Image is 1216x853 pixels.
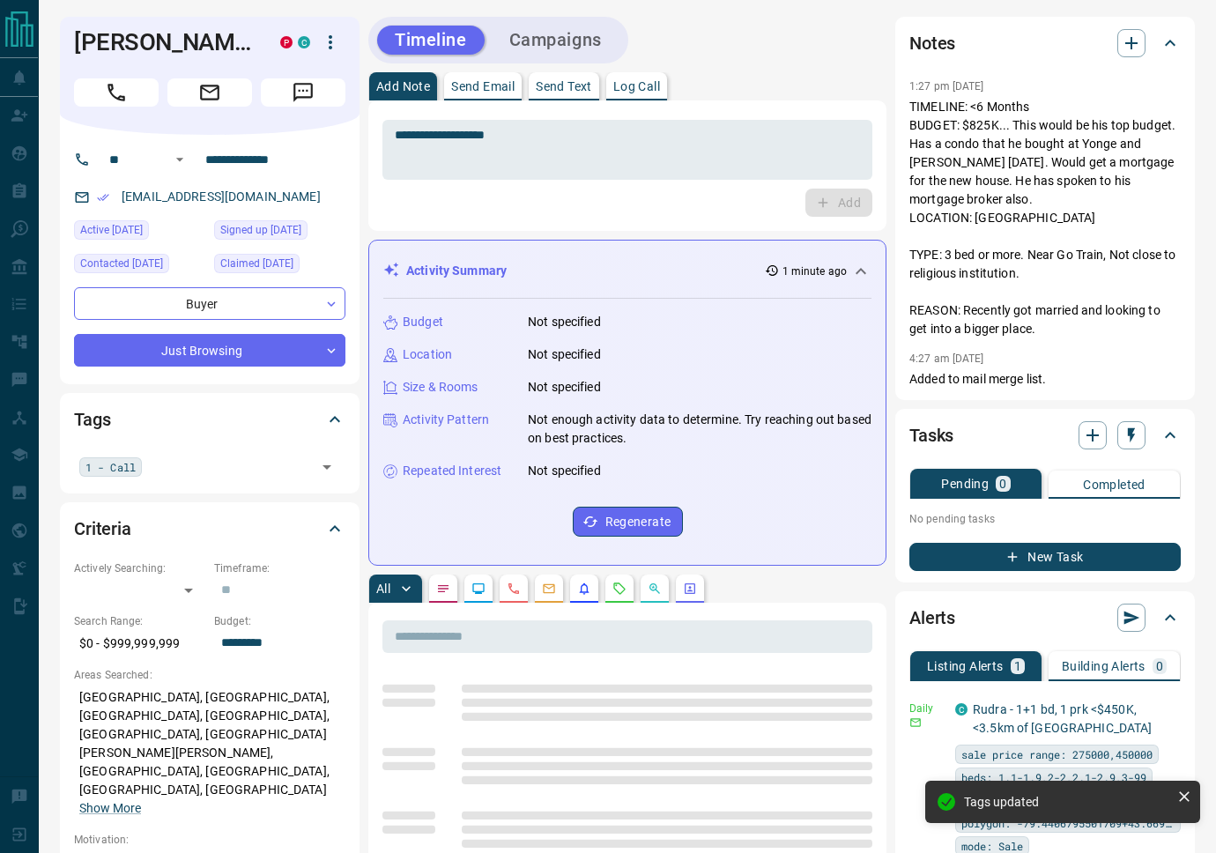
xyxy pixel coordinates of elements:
p: Send Email [451,80,515,93]
p: TIMELINE: <6 Months BUDGET: $825K... This would be his top budget. Has a condo that he bought at ... [909,98,1181,338]
p: Not specified [528,345,601,364]
p: Daily [909,701,945,716]
p: Listing Alerts [927,660,1004,672]
svg: Emails [542,582,556,596]
p: 1:27 pm [DATE] [909,80,984,93]
p: 1 [1014,660,1021,672]
p: 0 [999,478,1006,490]
p: No pending tasks [909,506,1181,532]
p: Not specified [528,313,601,331]
p: All [376,582,390,595]
a: Rudra - 1+1 bd, 1 prk <$450K, <3.5km of [GEOGRAPHIC_DATA] [973,702,1153,735]
p: Size & Rooms [403,378,478,397]
span: sale price range: 275000,450000 [961,745,1153,763]
p: Budget: [214,613,345,629]
div: Tasks [909,414,1181,456]
span: Call [74,78,159,107]
h2: Tags [74,405,110,434]
p: Building Alerts [1062,660,1146,672]
span: 1 - Call [85,458,136,476]
p: Search Range: [74,613,205,629]
h2: Alerts [909,604,955,632]
h2: Tasks [909,421,953,449]
p: Budget [403,313,443,331]
div: Buyer [74,287,345,320]
span: beds: 1.1-1.9,2-2,2.1-2.9,3-99 [961,768,1146,786]
svg: Requests [612,582,627,596]
div: Thu Mar 09 2017 [214,254,345,278]
button: New Task [909,543,1181,571]
p: Add Note [376,80,430,93]
div: condos.ca [955,703,968,716]
button: Campaigns [492,26,619,55]
p: Motivation: [74,832,345,848]
a: [EMAIL_ADDRESS][DOMAIN_NAME] [122,189,321,204]
div: Notes [909,22,1181,64]
p: Areas Searched: [74,667,345,683]
p: Completed [1083,478,1146,491]
p: Pending [941,478,989,490]
svg: Agent Actions [683,582,697,596]
p: Activity Pattern [403,411,489,429]
svg: Notes [436,582,450,596]
p: 1 minute ago [782,263,847,279]
button: Open [169,149,190,170]
svg: Listing Alerts [577,582,591,596]
p: Added to mail merge list. [909,370,1181,389]
p: Log Call [613,80,660,93]
div: Tags [74,398,345,441]
svg: Email Verified [97,191,109,204]
svg: Lead Browsing Activity [471,582,486,596]
div: Alerts [909,597,1181,639]
div: Thu Mar 09 2017 [214,220,345,245]
p: Location [403,345,452,364]
div: Tags updated [964,795,1170,809]
button: Show More [79,799,141,818]
span: Signed up [DATE] [220,221,301,239]
h2: Criteria [74,515,131,543]
p: $0 - $999,999,999 [74,629,205,658]
div: Just Browsing [74,334,345,367]
span: Claimed [DATE] [220,255,293,272]
p: 4:27 am [DATE] [909,352,984,365]
button: Open [315,455,339,479]
span: Active [DATE] [80,221,143,239]
h2: Notes [909,29,955,57]
button: Timeline [377,26,485,55]
p: Send Text [536,80,592,93]
svg: Calls [507,582,521,596]
p: Not enough activity data to determine. Try reaching out based on best practices. [528,411,871,448]
h1: [PERSON_NAME] [74,28,254,56]
p: Not specified [528,462,601,480]
span: Email [167,78,252,107]
p: Not specified [528,378,601,397]
div: condos.ca [298,36,310,48]
div: Criteria [74,508,345,550]
div: Activity Summary1 minute ago [383,255,871,287]
div: Mon Aug 11 2025 [74,220,205,245]
span: Message [261,78,345,107]
p: Timeframe: [214,560,345,576]
div: Mon May 11 2020 [74,254,205,278]
p: Activity Summary [406,262,507,280]
p: Repeated Interest [403,462,501,480]
p: [GEOGRAPHIC_DATA], [GEOGRAPHIC_DATA], [GEOGRAPHIC_DATA], [GEOGRAPHIC_DATA], [GEOGRAPHIC_DATA], [G... [74,683,345,823]
div: property.ca [280,36,293,48]
p: Actively Searching: [74,560,205,576]
button: Regenerate [573,507,683,537]
span: Contacted [DATE] [80,255,163,272]
p: 0 [1156,660,1163,672]
svg: Email [909,716,922,729]
svg: Opportunities [648,582,662,596]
